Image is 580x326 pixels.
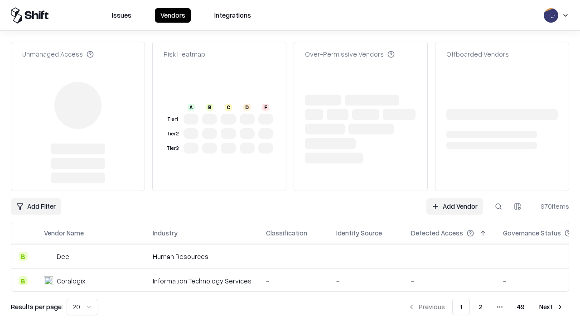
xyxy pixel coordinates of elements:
div: Risk Heatmap [164,49,205,59]
div: - [411,276,488,286]
button: Add Filter [11,198,61,215]
div: Human Resources [153,252,251,261]
button: 1 [452,299,470,315]
div: Classification [266,228,307,238]
button: 49 [510,299,532,315]
div: Tier 1 [165,115,180,123]
div: Governance Status [503,228,561,238]
button: Next [534,299,569,315]
button: Issues [106,8,137,23]
button: Integrations [209,8,256,23]
div: - [411,252,488,261]
div: C [225,104,232,111]
nav: pagination [402,299,569,315]
div: B [19,252,28,261]
div: Identity Source [336,228,382,238]
div: B [206,104,213,111]
div: - [336,276,396,286]
img: Coralogix [44,276,53,285]
div: Industry [153,228,178,238]
div: Tier 2 [165,130,180,138]
div: Unmanaged Access [22,49,94,59]
div: Offboarded Vendors [446,49,509,59]
div: Tier 3 [165,144,180,152]
button: 2 [472,299,490,315]
div: Vendor Name [44,228,84,238]
div: A [188,104,195,111]
a: Add Vendor [426,198,483,215]
div: - [266,276,322,286]
div: Detected Access [411,228,463,238]
div: B [19,276,28,285]
div: Over-Permissive Vendors [305,49,395,59]
div: F [262,104,269,111]
div: D [243,104,251,111]
button: Vendors [155,8,191,23]
div: Information Technology Services [153,276,251,286]
div: 970 items [533,201,569,211]
div: Deel [57,252,71,261]
img: Deel [44,252,53,261]
p: Results per page: [11,302,63,312]
div: - [336,252,396,261]
div: Coralogix [57,276,85,286]
div: - [266,252,322,261]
